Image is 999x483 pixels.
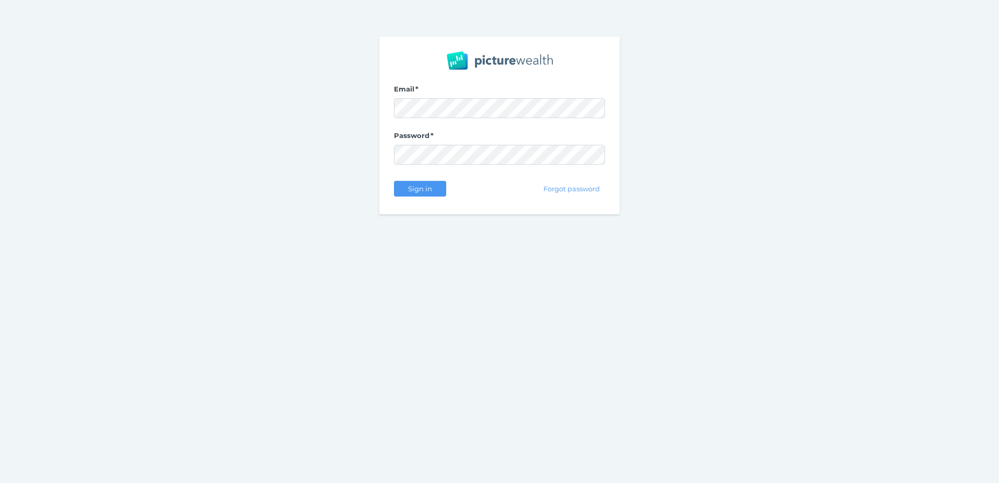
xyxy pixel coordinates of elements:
[394,181,446,197] button: Sign in
[539,185,605,193] span: Forgot password
[539,181,605,197] button: Forgot password
[394,131,605,145] label: Password
[403,185,436,193] span: Sign in
[447,51,553,70] img: PW
[394,85,605,98] label: Email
